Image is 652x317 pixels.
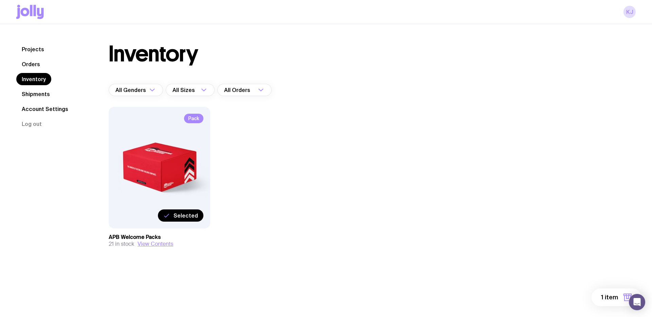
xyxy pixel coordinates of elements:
[109,84,163,96] div: Search for option
[252,84,256,96] input: Search for option
[109,43,198,65] h1: Inventory
[16,103,74,115] a: Account Settings
[629,294,645,310] div: Open Intercom Messenger
[16,73,51,85] a: Inventory
[173,84,196,96] span: All Sizes
[109,241,134,247] span: 21 in stock
[174,212,198,219] span: Selected
[592,288,641,306] button: 1 item
[623,6,636,18] a: KJ
[16,118,47,130] button: Log out
[196,84,199,96] input: Search for option
[16,58,46,70] a: Orders
[138,241,173,247] button: View Contents
[184,114,203,123] span: Pack
[115,84,147,96] span: All Genders
[16,88,55,100] a: Shipments
[601,293,618,301] span: 1 item
[217,84,272,96] div: Search for option
[166,84,215,96] div: Search for option
[224,84,252,96] span: All Orders
[109,234,210,241] h3: APB Welcome Packs
[16,43,50,55] a: Projects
